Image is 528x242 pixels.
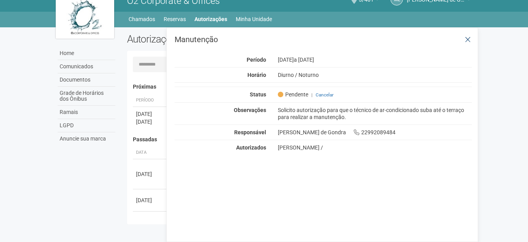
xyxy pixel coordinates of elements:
a: Anuncie sua marca [58,132,115,145]
strong: Observações [234,107,266,113]
h2: Autorizações [127,33,294,45]
div: [DATE] [136,196,165,204]
span: | [311,92,313,98]
div: [DATE] [136,170,165,178]
a: LGPD [58,119,115,132]
div: [PERSON_NAME] / [278,144,472,151]
a: Ramais [58,106,115,119]
div: [DATE] [136,219,165,226]
div: [DATE] [272,56,478,63]
a: Documentos [58,73,115,87]
th: Período [133,94,168,107]
a: Reservas [164,14,186,25]
a: Cancelar [316,92,334,98]
div: Diurno / Noturno [272,71,478,78]
strong: Período [247,57,266,63]
div: [PERSON_NAME] de Gondra 22992089484 [272,129,478,136]
h4: Próximas [133,84,467,90]
a: Chamados [129,14,155,25]
div: Solicito autorização para que o técnico de ar-condicionado suba até o terraço para realizar a man... [272,107,478,121]
a: Home [58,47,115,60]
h4: Passadas [133,137,467,142]
strong: Status [250,91,266,98]
a: Minha Unidade [236,14,272,25]
span: Pendente [278,91,308,98]
strong: Autorizados [236,144,266,151]
a: Comunicados [58,60,115,73]
span: a [DATE] [294,57,314,63]
strong: Horário [247,72,266,78]
th: Data [133,146,168,159]
strong: Responsável [234,129,266,135]
div: [DATE] [136,118,165,126]
a: Autorizações [194,14,227,25]
a: Grade de Horários dos Ônibus [58,87,115,106]
h3: Manutenção [175,36,472,43]
div: [DATE] [136,110,165,118]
